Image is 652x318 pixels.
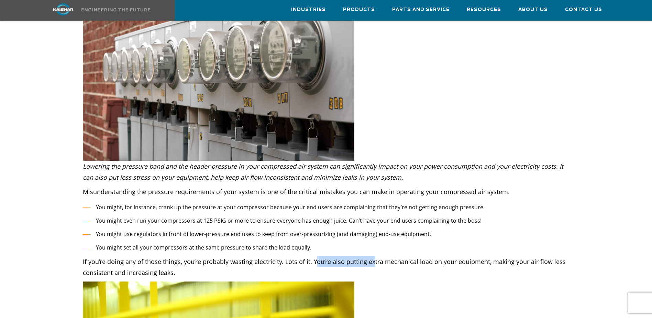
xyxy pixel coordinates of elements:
[518,6,548,14] span: About Us
[83,243,570,253] li: You might set all your compressors at the same pressure to share the load equally.
[343,0,375,19] a: Products
[83,216,570,226] li: You might even run your compressors at 125 PSIG or more to ensure everyone has enough juice. Can’...
[83,229,570,239] li: You might use regulators in front of lower-pressure end uses to keep from over-pressurizing (and ...
[81,8,150,11] img: Engineering the future
[565,6,602,14] span: Contact Us
[291,6,326,14] span: Industries
[83,256,570,278] p: If you’re doing any of those things, you’re probably wasting electricity. Lots of it. You’re also...
[291,0,326,19] a: Industries
[565,0,602,19] a: Contact Us
[392,0,450,19] a: Parts and Service
[467,0,501,19] a: Resources
[467,6,501,14] span: Resources
[83,162,563,181] em: Lowering the pressure band and the header pressure in your compressed air system can significantl...
[518,0,548,19] a: About Us
[83,202,570,212] li: You might, for instance, crank up the pressure at your compressor because your end users are comp...
[343,6,375,14] span: Products
[392,6,450,14] span: Parts and Service
[83,186,570,197] p: Misunderstanding the pressure requirements of your system is one of the critical mistakes you can...
[37,3,89,15] img: kaishan logo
